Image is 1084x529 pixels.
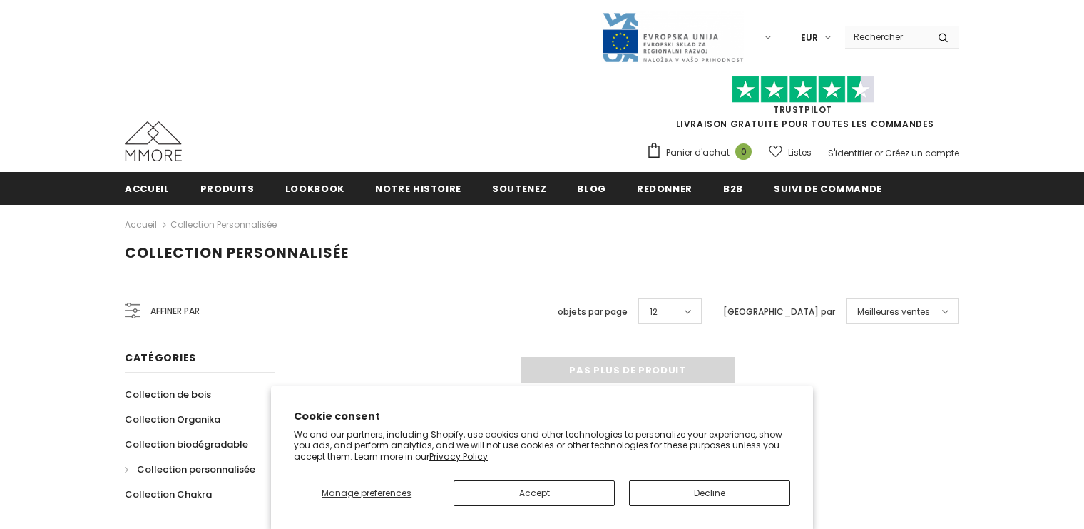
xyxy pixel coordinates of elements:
a: Collection Organika [125,407,220,432]
a: Redonner [637,172,692,204]
span: B2B [723,182,743,196]
span: or [874,147,883,159]
a: S'identifier [828,147,872,159]
span: Redonner [637,182,692,196]
img: Faites confiance aux étoiles pilotes [732,76,874,104]
label: objets par page [558,305,628,319]
a: Panier d'achat 0 [646,142,759,163]
a: Listes [769,140,812,165]
span: Collection personnalisée [137,463,255,476]
span: Lookbook [285,182,344,196]
span: Panier d'achat [666,146,730,160]
span: soutenez [492,182,546,196]
a: Collection Chakra [125,482,212,507]
h2: Cookie consent [294,409,790,424]
span: Blog [577,182,606,196]
a: Accueil [125,216,157,233]
a: Collection de bois [125,382,211,407]
a: Notre histoire [375,172,461,204]
span: Collection biodégradable [125,438,248,451]
a: B2B [723,172,743,204]
button: Manage preferences [294,480,439,506]
span: Suivi de commande [774,182,882,196]
p: We and our partners, including Shopify, use cookies and other technologies to personalize your ex... [294,429,790,463]
a: Collection personnalisée [170,218,277,231]
a: TrustPilot [773,104,832,116]
span: Manage preferences [322,487,411,499]
button: Decline [629,480,790,506]
span: Collection Organika [125,413,220,426]
span: Collection personnalisée [125,243,349,263]
a: Suivi de commande [774,172,882,204]
img: Cas MMORE [125,121,182,161]
img: Javni Razpis [601,11,744,64]
span: Produits [200,182,255,196]
span: Accueil [125,182,170,196]
span: Notre histoire [375,182,461,196]
a: Collection personnalisée [125,457,255,482]
a: Privacy Policy [429,450,488,463]
span: EUR [801,31,818,45]
span: Collection de bois [125,388,211,401]
span: 12 [650,305,658,319]
span: Listes [788,146,812,160]
a: Lookbook [285,172,344,204]
a: soutenez [492,172,546,204]
span: LIVRAISON GRATUITE POUR TOUTES LES COMMANDES [646,82,959,130]
a: Blog [577,172,606,204]
input: Search Site [845,26,927,47]
span: 0 [735,143,752,160]
span: Catégories [125,351,196,365]
a: Javni Razpis [601,31,744,43]
span: Collection Chakra [125,488,212,501]
span: Meilleures ventes [857,305,930,319]
a: Créez un compte [885,147,959,159]
a: Accueil [125,172,170,204]
a: Produits [200,172,255,204]
a: Collection biodégradable [125,432,248,457]
label: [GEOGRAPHIC_DATA] par [723,305,835,319]
span: Affiner par [150,303,200,319]
button: Accept [454,480,615,506]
